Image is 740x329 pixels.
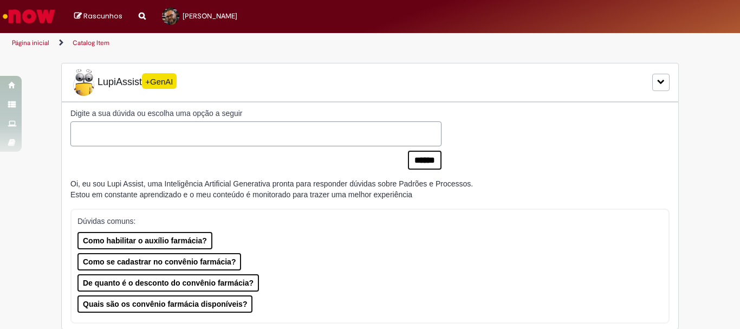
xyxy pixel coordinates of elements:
[77,216,654,227] p: Dúvidas comuns:
[183,11,237,21] span: [PERSON_NAME]
[77,295,252,313] button: Quais são os convênio farmácia disponíveis?
[77,274,259,292] button: De quanto é o desconto do convênio farmácia?
[61,63,679,102] div: LupiLupiAssist+GenAI
[83,11,122,21] span: Rascunhos
[12,38,49,47] a: Página inicial
[70,69,98,96] img: Lupi
[70,108,442,119] label: Digite a sua dúvida ou escolha uma opção a seguir
[73,38,109,47] a: Catalog Item
[70,178,473,200] div: Oi, eu sou Lupi Assist, uma Inteligência Artificial Generativa pronta para responder dúvidas sobr...
[77,253,241,270] button: Como se cadastrar no convênio farmácia?
[74,11,122,22] a: Rascunhos
[8,33,485,53] ul: Trilhas de página
[1,5,57,27] img: ServiceNow
[142,73,177,89] span: +GenAI
[77,232,212,249] button: Como habilitar o auxílio farmácia?
[70,69,177,96] span: LupiAssist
